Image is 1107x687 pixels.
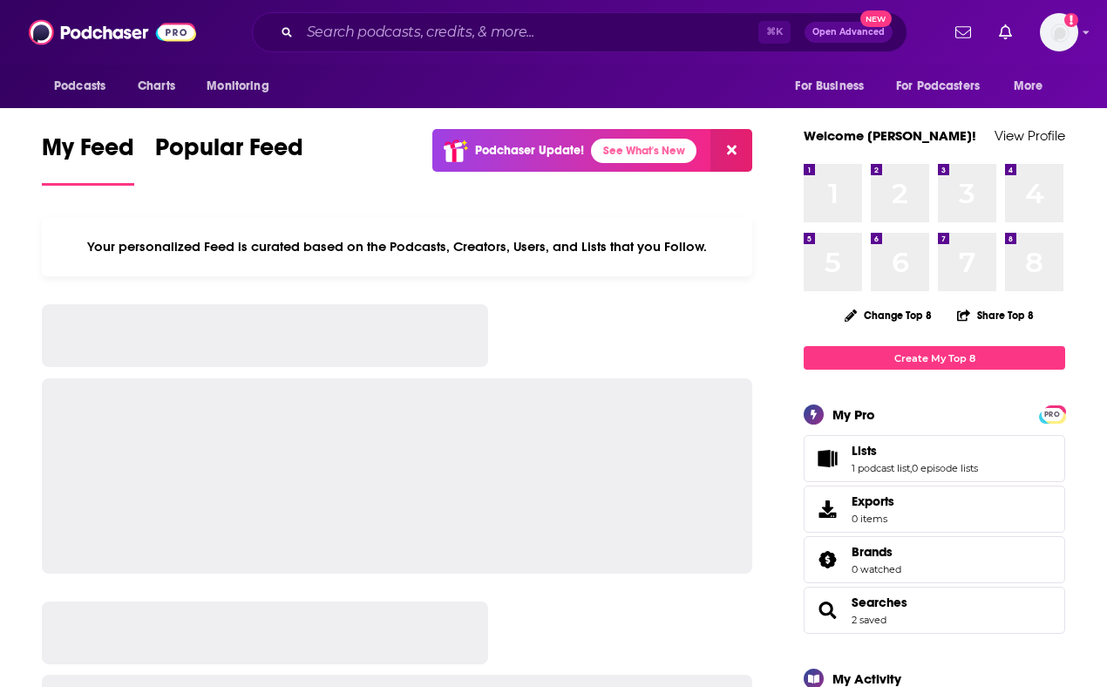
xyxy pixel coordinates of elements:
[810,446,845,471] a: Lists
[1040,13,1078,51] span: Logged in as KrishanaDavis
[805,22,893,43] button: Open AdvancedNew
[42,70,128,103] button: open menu
[896,74,980,99] span: For Podcasters
[804,486,1065,533] a: Exports
[207,74,268,99] span: Monitoring
[812,28,885,37] span: Open Advanced
[1042,408,1063,421] span: PRO
[852,614,886,626] a: 2 saved
[810,548,845,572] a: Brands
[1042,407,1063,420] a: PRO
[591,139,696,163] a: See What's New
[948,17,978,47] a: Show notifications dropdown
[995,127,1065,144] a: View Profile
[860,10,892,27] span: New
[804,346,1065,370] a: Create My Top 8
[852,563,901,575] a: 0 watched
[155,133,303,186] a: Popular Feed
[992,17,1019,47] a: Show notifications dropdown
[42,133,134,186] a: My Feed
[42,133,134,173] span: My Feed
[852,493,894,509] span: Exports
[885,70,1005,103] button: open menu
[194,70,291,103] button: open menu
[810,497,845,521] span: Exports
[1040,13,1078,51] button: Show profile menu
[852,443,877,459] span: Lists
[795,74,864,99] span: For Business
[155,133,303,173] span: Popular Feed
[475,143,584,158] p: Podchaser Update!
[852,513,894,525] span: 0 items
[1040,13,1078,51] img: User Profile
[832,670,901,687] div: My Activity
[1002,70,1065,103] button: open menu
[300,18,758,46] input: Search podcasts, credits, & more...
[252,12,907,52] div: Search podcasts, credits, & more...
[852,443,978,459] a: Lists
[126,70,186,103] a: Charts
[832,406,875,423] div: My Pro
[852,544,901,560] a: Brands
[1064,13,1078,27] svg: Add a profile image
[910,462,912,474] span: ,
[783,70,886,103] button: open menu
[758,21,791,44] span: ⌘ K
[1014,74,1043,99] span: More
[912,462,978,474] a: 0 episode lists
[834,304,942,326] button: Change Top 8
[852,595,907,610] a: Searches
[804,536,1065,583] span: Brands
[29,16,196,49] img: Podchaser - Follow, Share and Rate Podcasts
[804,127,976,144] a: Welcome [PERSON_NAME]!
[804,435,1065,482] span: Lists
[54,74,105,99] span: Podcasts
[852,544,893,560] span: Brands
[810,598,845,622] a: Searches
[956,298,1035,332] button: Share Top 8
[42,217,752,276] div: Your personalized Feed is curated based on the Podcasts, Creators, Users, and Lists that you Follow.
[852,462,910,474] a: 1 podcast list
[138,74,175,99] span: Charts
[804,587,1065,634] span: Searches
